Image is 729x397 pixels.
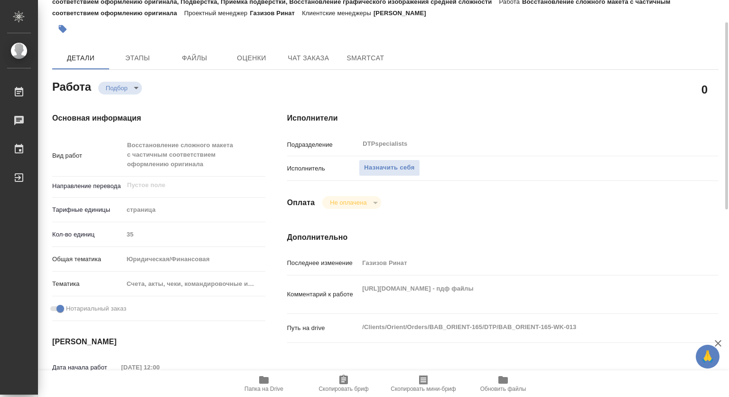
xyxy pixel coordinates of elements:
[126,180,243,191] input: Пустое поле
[58,52,103,64] span: Детали
[123,202,266,218] div: страница
[696,345,720,369] button: 🙏
[322,196,381,209] div: Подбор
[304,370,383,397] button: Скопировать бриф
[229,52,274,64] span: Оценки
[343,52,388,64] span: SmartCat
[52,230,123,239] p: Кол-во единиц
[52,205,123,215] p: Тарифные единицы
[287,113,719,124] h4: Исполнители
[118,360,201,374] input: Пустое поле
[359,160,420,176] button: Назначить себя
[318,386,368,392] span: Скопировать бриф
[52,255,123,264] p: Общая тематика
[287,140,359,150] p: Подразделение
[123,227,266,241] input: Пустое поле
[98,82,142,95] div: Подбор
[302,9,374,17] p: Клиентские менеджеры
[383,370,463,397] button: Скопировать мини-бриф
[250,9,302,17] p: Газизов Ринат
[184,9,250,17] p: Проектный менеджер
[52,77,91,95] h2: Работа
[287,197,315,208] h4: Оплата
[172,52,217,64] span: Файлы
[364,162,414,173] span: Назначить себя
[700,347,716,367] span: 🙏
[287,232,719,243] h4: Дополнительно
[463,370,543,397] button: Обновить файлы
[287,323,359,333] p: Путь на drive
[359,256,682,270] input: Пустое поле
[52,19,73,39] button: Добавить тэг
[115,52,160,64] span: Этапы
[52,181,123,191] p: Направление перевода
[52,279,123,289] p: Тематика
[244,386,283,392] span: Папка на Drive
[123,251,266,267] div: Юридическая/Финансовая
[224,370,304,397] button: Папка на Drive
[391,386,456,392] span: Скопировать мини-бриф
[480,386,526,392] span: Обновить файлы
[286,52,331,64] span: Чат заказа
[287,164,359,173] p: Исполнитель
[287,258,359,268] p: Последнее изменение
[52,363,118,372] p: Дата начала работ
[123,276,266,292] div: Счета, акты, чеки, командировочные и таможенные документы
[52,113,249,124] h4: Основная информация
[287,290,359,299] p: Комментарий к работе
[359,281,682,306] textarea: [URL][DOMAIN_NAME] - пдф файлы
[52,336,249,348] h4: [PERSON_NAME]
[359,319,682,335] textarea: /Clients/Orient/Orders/BAB_ORIENT-165/DTP/BAB_ORIENT-165-WK-013
[374,9,433,17] p: [PERSON_NAME]
[52,151,123,161] p: Вид работ
[701,81,708,97] h2: 0
[103,84,131,92] button: Подбор
[66,304,126,313] span: Нотариальный заказ
[327,198,369,207] button: Не оплачена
